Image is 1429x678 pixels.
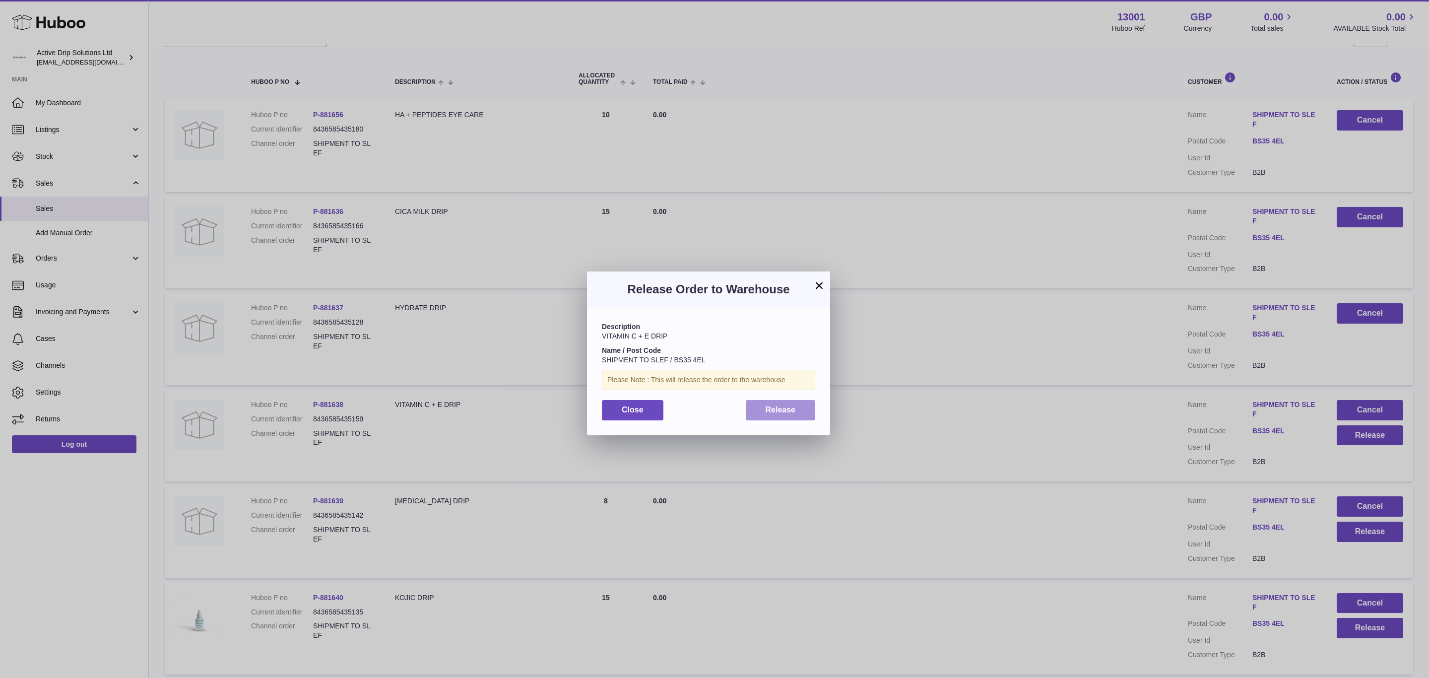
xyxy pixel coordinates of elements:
span: Close [622,406,644,414]
button: Close [602,400,663,420]
span: Release [766,406,796,414]
h3: Release Order to Warehouse [602,281,815,297]
button: Release [746,400,816,420]
strong: Description [602,323,640,331]
span: SHIPMENT TO SLEF / BS35 4EL [602,356,706,364]
span: VITAMIN C + E DRIP [602,332,667,340]
div: Please Note : This will release the order to the warehouse [602,370,815,390]
button: × [813,279,825,291]
strong: Name / Post Code [602,346,661,354]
